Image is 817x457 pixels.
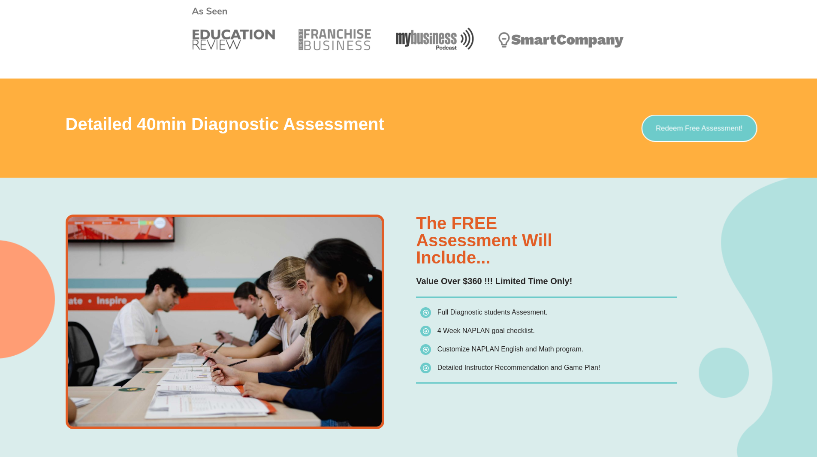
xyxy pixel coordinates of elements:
img: icon-list.png [420,363,431,373]
a: Redeem Free Assessment! [641,115,757,142]
span: Full Diagnostic students Assesment. [437,309,548,316]
h3: Detailed 40min Diagnostic Assessment [66,115,529,133]
span: 4 Week NAPLAN goal checklist. [437,327,535,334]
span: Customize NAPLAN English and Math program. [437,345,584,353]
span: Detailed Instructor Recommendation and Game Plan! [437,364,600,371]
img: icon-list.png [420,344,431,355]
img: icon-list.png [420,307,431,318]
p: Value Over $360 !!! Limited Time Only! [416,275,677,288]
h3: The FREE assessment will include... [416,215,677,266]
iframe: Chat Widget [674,360,817,457]
span: Redeem Free Assessment! [656,124,743,132]
img: icon-list.png [420,326,431,336]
